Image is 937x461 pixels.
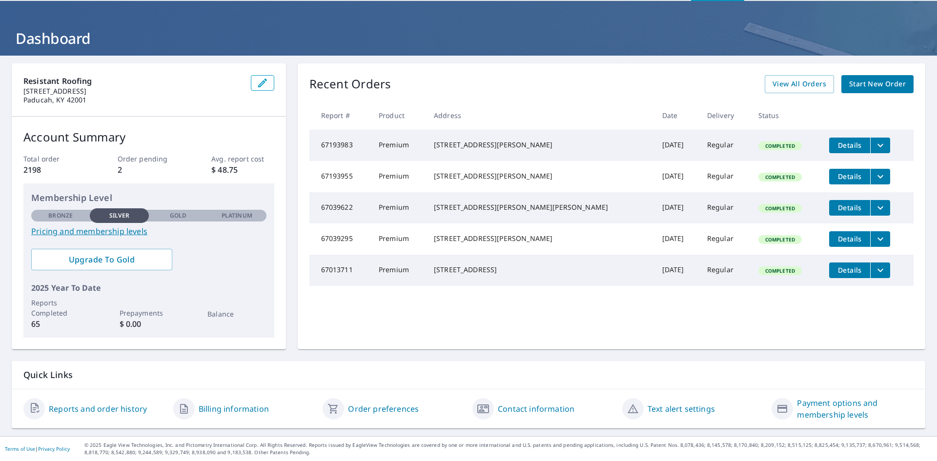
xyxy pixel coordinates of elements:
[434,202,647,212] div: [STREET_ADDRESS][PERSON_NAME][PERSON_NAME]
[759,142,801,149] span: Completed
[751,101,822,130] th: Status
[648,403,715,415] a: Text alert settings
[199,403,269,415] a: Billing information
[829,200,870,216] button: detailsBtn-67039622
[120,318,178,330] p: $ 0.00
[84,441,932,456] p: © 2025 Eagle View Technologies, Inc. and Pictometry International Corp. All Rights Reserved. Repo...
[31,225,266,237] a: Pricing and membership levels
[654,192,699,223] td: [DATE]
[829,138,870,153] button: detailsBtn-67193983
[371,192,426,223] td: Premium
[309,192,371,223] td: 67039622
[426,101,654,130] th: Address
[699,101,751,130] th: Delivery
[371,101,426,130] th: Product
[39,254,164,265] span: Upgrade To Gold
[211,164,274,176] p: $ 48.75
[118,164,180,176] p: 2
[109,211,130,220] p: Silver
[309,161,371,192] td: 67193955
[829,231,870,247] button: detailsBtn-67039295
[849,78,906,90] span: Start New Order
[835,234,864,243] span: Details
[23,75,243,87] p: Resistant Roofing
[654,223,699,255] td: [DATE]
[31,249,172,270] a: Upgrade To Gold
[654,161,699,192] td: [DATE]
[765,75,834,93] a: View All Orders
[371,223,426,255] td: Premium
[31,282,266,294] p: 2025 Year To Date
[835,265,864,275] span: Details
[12,28,925,48] h1: Dashboard
[699,192,751,223] td: Regular
[654,130,699,161] td: [DATE]
[870,231,890,247] button: filesDropdownBtn-67039295
[434,234,647,243] div: [STREET_ADDRESS][PERSON_NAME]
[841,75,914,93] a: Start New Order
[870,262,890,278] button: filesDropdownBtn-67013711
[348,403,419,415] a: Order preferences
[759,205,801,212] span: Completed
[207,309,266,319] p: Balance
[835,140,864,150] span: Details
[434,265,647,275] div: [STREET_ADDRESS]
[371,161,426,192] td: Premium
[797,397,914,421] a: Payment options and membership levels
[23,154,86,164] p: Total order
[498,403,574,415] a: Contact information
[309,255,371,286] td: 67013711
[371,130,426,161] td: Premium
[699,130,751,161] td: Regular
[5,445,35,452] a: Terms of Use
[829,169,870,184] button: detailsBtn-67193955
[434,171,647,181] div: [STREET_ADDRESS][PERSON_NAME]
[699,161,751,192] td: Regular
[170,211,186,220] p: Gold
[829,262,870,278] button: detailsBtn-67013711
[309,101,371,130] th: Report #
[5,446,70,452] p: |
[371,255,426,286] td: Premium
[118,154,180,164] p: Order pending
[759,236,801,243] span: Completed
[23,87,243,96] p: [STREET_ADDRESS]
[654,255,699,286] td: [DATE]
[759,174,801,180] span: Completed
[31,318,90,330] p: 65
[31,298,90,318] p: Reports Completed
[773,78,826,90] span: View All Orders
[23,96,243,104] p: Paducah, KY 42001
[870,200,890,216] button: filesDropdownBtn-67039622
[870,138,890,153] button: filesDropdownBtn-67193983
[31,191,266,204] p: Membership Level
[309,75,391,93] p: Recent Orders
[434,140,647,150] div: [STREET_ADDRESS][PERSON_NAME]
[759,267,801,274] span: Completed
[699,223,751,255] td: Regular
[49,403,147,415] a: Reports and order history
[48,211,73,220] p: Bronze
[222,211,252,220] p: Platinum
[699,255,751,286] td: Regular
[120,308,178,318] p: Prepayments
[870,169,890,184] button: filesDropdownBtn-67193955
[211,154,274,164] p: Avg. report cost
[654,101,699,130] th: Date
[38,445,70,452] a: Privacy Policy
[835,172,864,181] span: Details
[309,223,371,255] td: 67039295
[835,203,864,212] span: Details
[23,164,86,176] p: 2198
[23,128,274,146] p: Account Summary
[309,130,371,161] td: 67193983
[23,369,914,381] p: Quick Links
